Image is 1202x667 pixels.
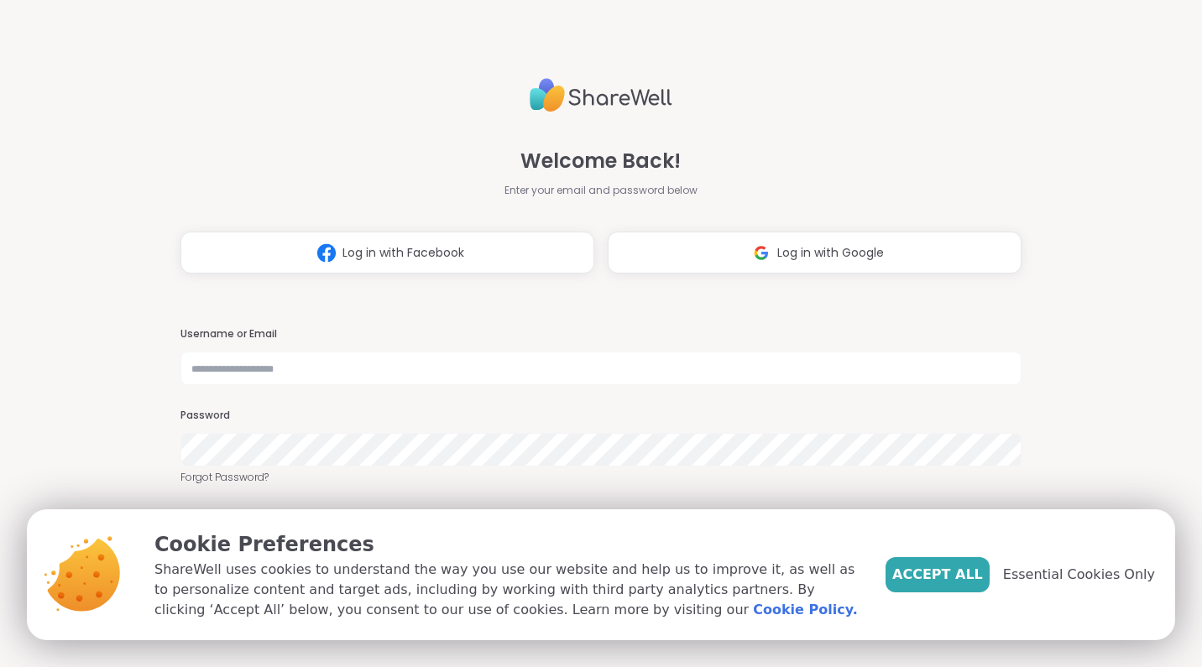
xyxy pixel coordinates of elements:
button: Accept All [886,557,990,592]
a: Cookie Policy. [753,600,857,620]
span: Welcome Back! [520,146,681,176]
h3: Username or Email [180,327,1022,341]
p: Cookie Preferences [154,529,859,560]
span: Log in with Google [777,244,884,262]
span: Essential Cookies Only [1003,565,1155,585]
img: ShareWell Logo [530,71,672,119]
p: ShareWell uses cookies to understand the way you use our website and help us to improve it, as we... [154,560,859,620]
span: Enter your email and password below [504,183,698,198]
button: Log in with Facebook [180,232,594,274]
span: Log in with Facebook [342,244,464,262]
img: ShareWell Logomark [745,237,777,268]
img: ShareWell Logomark [311,237,342,268]
h3: Password [180,409,1022,423]
a: Forgot Password? [180,470,1022,485]
span: Accept All [892,565,983,585]
button: Log in with Google [608,232,1022,274]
